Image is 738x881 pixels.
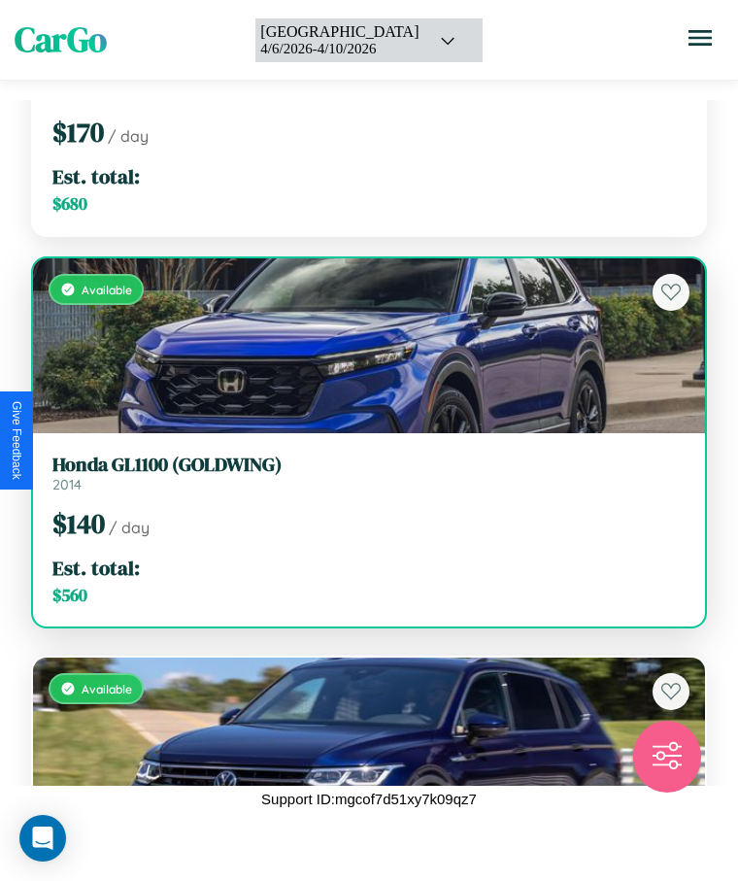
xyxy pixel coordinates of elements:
[19,815,66,862] div: Open Intercom Messenger
[261,786,477,812] p: Support ID: mgcof7d51xy7k09qz7
[52,453,686,476] h3: Honda GL1100 (GOLDWING)
[260,41,419,57] div: 4 / 6 / 2026 - 4 / 10 / 2026
[109,518,150,537] span: / day
[52,192,87,216] span: $ 680
[52,453,686,493] a: Honda GL1100 (GOLDWING)2014
[260,23,419,41] div: [GEOGRAPHIC_DATA]
[82,283,132,297] span: Available
[108,126,149,146] span: / day
[15,17,107,63] span: CarGo
[52,505,105,542] span: $ 140
[52,554,140,582] span: Est. total:
[52,476,82,493] span: 2014
[82,682,132,696] span: Available
[52,584,87,607] span: $ 560
[10,401,23,480] div: Give Feedback
[52,162,140,190] span: Est. total:
[52,114,104,151] span: $ 170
